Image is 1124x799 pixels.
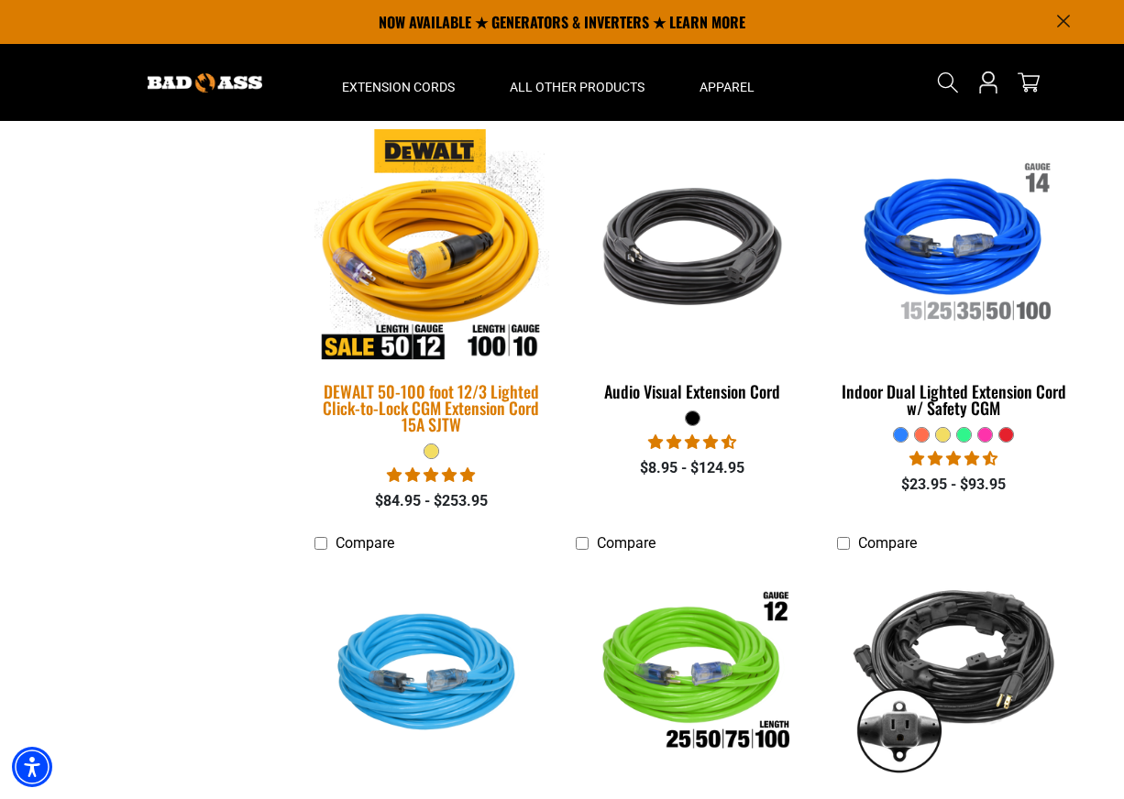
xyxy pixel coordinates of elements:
a: Indoor Dual Lighted Extension Cord w/ Safety CGM Indoor Dual Lighted Extension Cord w/ Safety CGM [837,132,1071,427]
span: Extension Cords [342,79,455,95]
span: Compare [597,534,656,552]
summary: Extension Cords [314,44,482,121]
summary: All Other Products [482,44,672,121]
img: Indoor Dual Lighted Extension Cord w/ Safety CGM [838,140,1069,351]
a: cart [1014,71,1043,93]
div: Audio Visual Extension Cord [576,383,810,399]
span: Apparel [700,79,755,95]
summary: Apparel [672,44,782,121]
span: All Other Products [510,79,645,95]
div: Indoor Dual Lighted Extension Cord w/ Safety CGM [837,383,1071,416]
a: Open this option [974,44,1003,121]
div: $84.95 - $253.95 [314,490,548,512]
img: black [577,140,808,351]
span: 4.68 stars [648,433,736,451]
img: Light Blue [316,570,547,781]
img: Bad Ass Extension Cords [148,73,262,93]
img: Outdoor Single Lighted Extension Cord [577,570,808,781]
a: DEWALT 50-100 foot 12/3 Lighted Click-to-Lock CGM Extension Cord 15A SJTW DEWALT 50-100 foot 12/3... [314,132,548,443]
summary: Search [933,68,963,97]
div: DEWALT 50-100 foot 12/3 Lighted Click-to-Lock CGM Extension Cord 15A SJTW [314,383,548,432]
span: Compare [336,534,394,552]
img: black [838,570,1069,781]
span: Compare [858,534,917,552]
img: DEWALT 50-100 foot 12/3 Lighted Click-to-Lock CGM Extension Cord 15A SJTW [303,129,560,364]
a: black Audio Visual Extension Cord [576,132,810,410]
div: Accessibility Menu [12,747,52,787]
div: $23.95 - $93.95 [837,474,1071,496]
div: $8.95 - $124.95 [576,457,810,479]
span: 4.40 stars [909,450,997,467]
span: 4.84 stars [387,466,475,484]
